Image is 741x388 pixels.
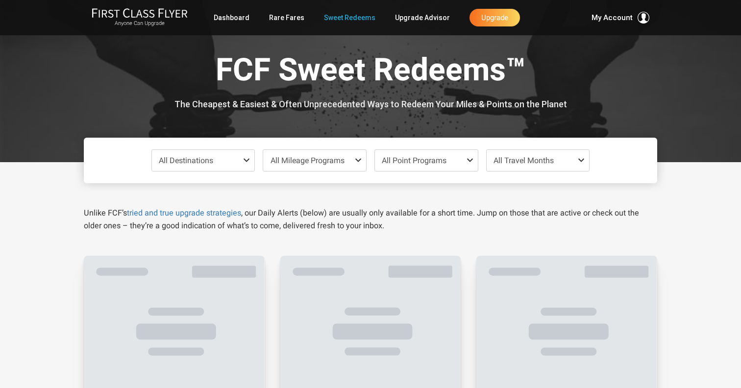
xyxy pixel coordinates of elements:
a: First Class FlyerAnyone Can Upgrade [92,8,188,27]
button: My Account [592,12,649,24]
a: Upgrade [469,9,520,26]
small: Anyone Can Upgrade [92,20,188,27]
a: Sweet Redeems [324,9,375,26]
h1: FCF Sweet Redeems™ [91,53,650,91]
a: Rare Fares [269,9,304,26]
img: First Class Flyer [92,8,188,18]
span: All Travel Months [494,156,554,165]
span: All Destinations [159,156,213,165]
span: All Point Programs [382,156,446,165]
a: tried and true upgrade strategies [127,208,241,218]
p: Unlike FCF’s , our Daily Alerts (below) are usually only available for a short time. Jump on thos... [84,207,657,232]
a: Upgrade Advisor [395,9,450,26]
h3: The Cheapest & Easiest & Often Unprecedented Ways to Redeem Your Miles & Points on the Planet [91,99,650,109]
span: My Account [592,12,633,24]
a: Dashboard [214,9,249,26]
span: All Mileage Programs [271,156,345,165]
